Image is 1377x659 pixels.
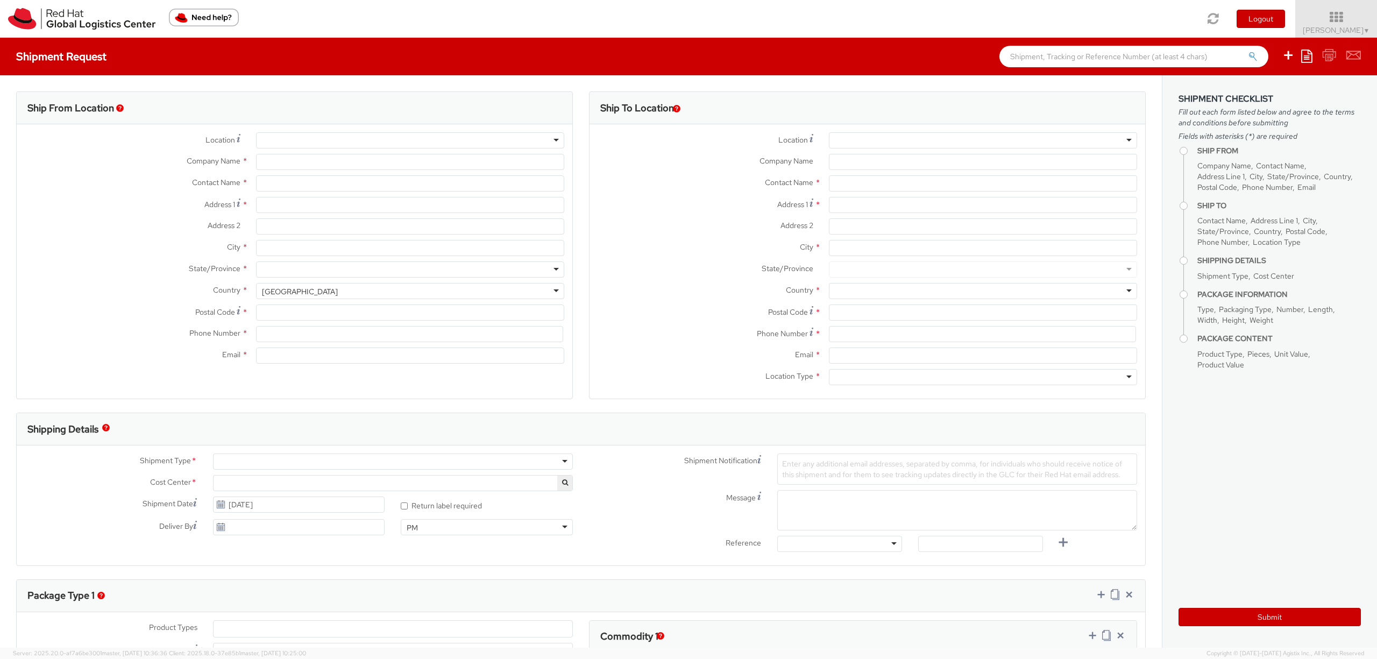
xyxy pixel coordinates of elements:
span: Location [205,135,235,145]
h4: Shipment Request [16,51,107,62]
span: Address 1 [777,200,808,209]
span: Postal Code [1197,182,1237,192]
span: Location Type [1253,237,1301,247]
span: Company Name [760,156,813,166]
span: Packaging Type [1219,304,1272,314]
span: Client: 2025.18.0-37e85b1 [169,649,306,657]
span: Country [1324,172,1351,181]
span: Reference [726,538,761,548]
span: State/Province [189,264,240,273]
span: Product Types [149,622,197,632]
span: Country [1254,226,1281,236]
span: master, [DATE] 10:25:00 [240,649,306,657]
span: [PERSON_NAME] [1303,25,1370,35]
span: Phone Number [757,329,808,338]
span: Packaging Type [139,646,192,655]
span: Shipment Type [140,455,191,467]
h3: Shipping Details [27,424,98,435]
span: City [800,242,813,252]
span: Shipment Date [143,498,193,509]
span: Address Line 1 [1251,216,1298,225]
span: Length [1308,304,1333,314]
h3: Shipment Checklist [1179,94,1361,104]
span: Fill out each form listed below and agree to the terms and conditions before submitting [1179,107,1361,128]
span: Deliver By [159,521,193,532]
span: Contact Name [765,178,813,187]
h4: Ship From [1197,147,1361,155]
span: City [227,242,240,252]
span: Fields with asterisks (*) are required [1179,131,1361,141]
input: Shipment, Tracking or Reference Number (at least 4 chars) [999,46,1268,67]
span: Pieces [1247,349,1269,359]
span: Email [222,350,240,359]
h3: Ship From Location [27,103,114,114]
span: Type [1197,304,1214,314]
span: Address 1 [204,200,235,209]
span: Postal Code [1286,226,1325,236]
span: City [1250,172,1262,181]
span: master, [DATE] 10:36:36 [102,649,167,657]
span: State/Province [1267,172,1319,181]
span: Location [778,135,808,145]
span: State/Province [1197,226,1249,236]
span: Country [786,285,813,295]
span: Address Line 1 [1197,172,1245,181]
h4: Ship To [1197,202,1361,210]
span: Unit Value [1274,349,1308,359]
h3: Package Type 1 [27,590,95,601]
span: City [1303,216,1316,225]
span: Copyright © [DATE]-[DATE] Agistix Inc., All Rights Reserved [1206,649,1364,658]
span: Product Value [1197,360,1244,370]
button: Need help? [169,9,239,26]
span: Contact Name [1197,216,1246,225]
span: Message [726,493,756,502]
h3: Commodity 1 [600,631,658,642]
span: Phone Number [189,328,240,338]
span: Postal Code [195,307,235,317]
h3: Ship To Location [600,103,674,114]
span: Weight [1250,315,1273,325]
span: Cost Center [1253,271,1294,281]
span: Contact Name [192,178,240,187]
h4: Shipping Details [1197,257,1361,265]
span: Enter any additional email addresses, separated by comma, for individuals who should receive noti... [782,459,1122,479]
span: Address 2 [780,221,813,230]
span: Postal Code [768,307,808,317]
div: PM [407,522,418,533]
span: Country [213,285,240,295]
h4: Package Information [1197,290,1361,299]
span: Server: 2025.20.0-af7a6be3001 [13,649,167,657]
label: Return label required [401,499,484,511]
span: Address 2 [208,221,240,230]
span: Height [1222,315,1245,325]
img: rh-logistics-00dfa346123c4ec078e1.svg [8,8,155,30]
span: Phone Number [1197,237,1248,247]
span: Number [1276,304,1303,314]
span: Cost Center [150,477,191,489]
span: Email [1297,182,1316,192]
span: Shipment Type [1197,271,1248,281]
input: Return label required [401,502,408,509]
span: Phone Number [1242,182,1293,192]
span: State/Province [762,264,813,273]
span: ▼ [1364,26,1370,35]
div: [GEOGRAPHIC_DATA] [262,286,338,297]
span: Contact Name [1256,161,1304,171]
span: Width [1197,315,1217,325]
span: Company Name [187,156,240,166]
span: Email [795,350,813,359]
span: Product Type [1197,349,1243,359]
span: Location Type [765,371,813,381]
button: Submit [1179,608,1361,626]
span: Company Name [1197,161,1251,171]
button: Logout [1237,10,1285,28]
span: Shipment Notification [684,455,757,466]
h4: Package Content [1197,335,1361,343]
